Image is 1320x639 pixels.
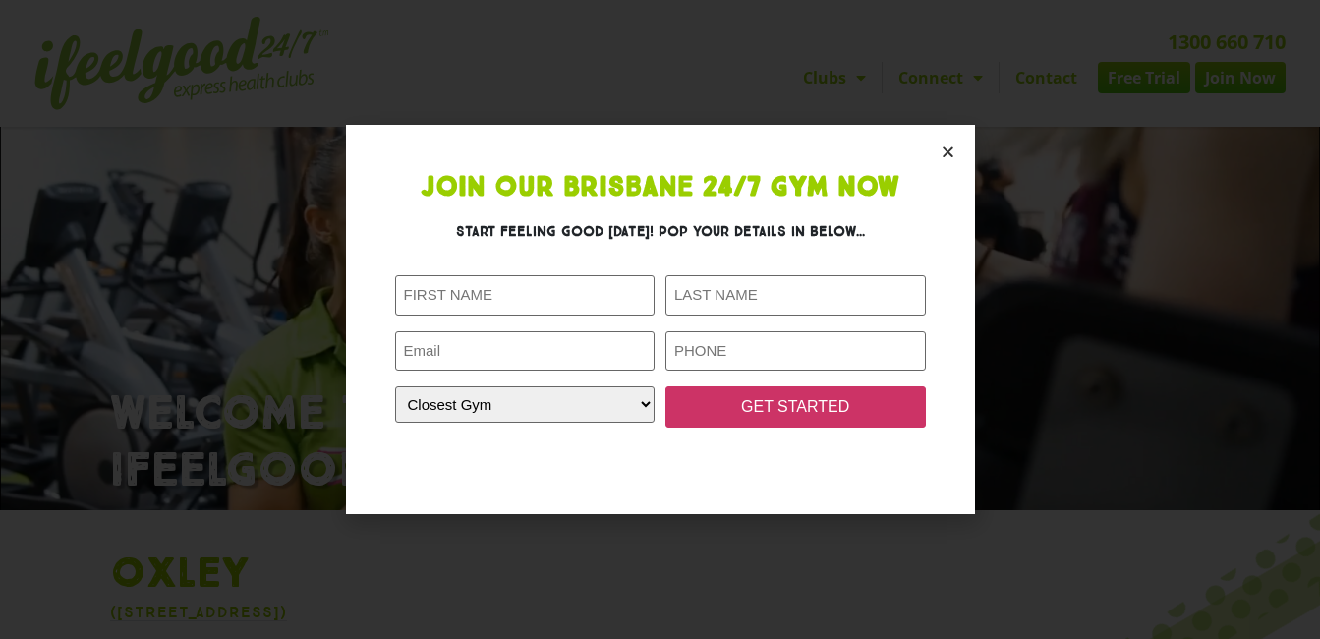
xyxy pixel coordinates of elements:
input: GET STARTED [665,386,926,428]
input: FIRST NAME [395,275,656,316]
input: PHONE [665,331,926,372]
h1: Join Our Brisbane 24/7 Gym Now [395,174,926,202]
a: Close [941,145,955,159]
input: Email [395,331,656,372]
input: LAST NAME [665,275,926,316]
h3: Start feeling good [DATE]! Pop your details in below... [395,221,926,242]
